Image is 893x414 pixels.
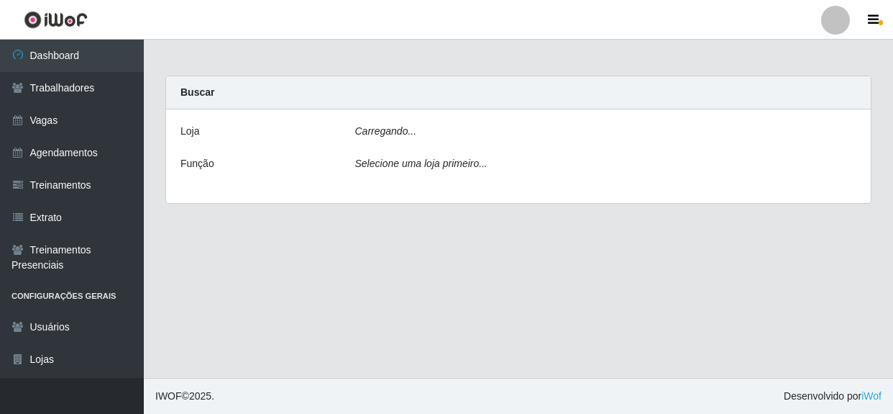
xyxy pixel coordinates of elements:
[784,389,881,404] span: Desenvolvido por
[861,390,881,402] a: iWof
[355,125,417,137] i: Carregando...
[155,390,182,402] span: IWOF
[24,11,88,29] img: CoreUI Logo
[355,158,487,169] i: Selecione uma loja primeiro...
[155,389,214,404] span: © 2025 .
[180,156,214,171] label: Função
[180,86,214,98] strong: Buscar
[180,124,199,139] label: Loja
